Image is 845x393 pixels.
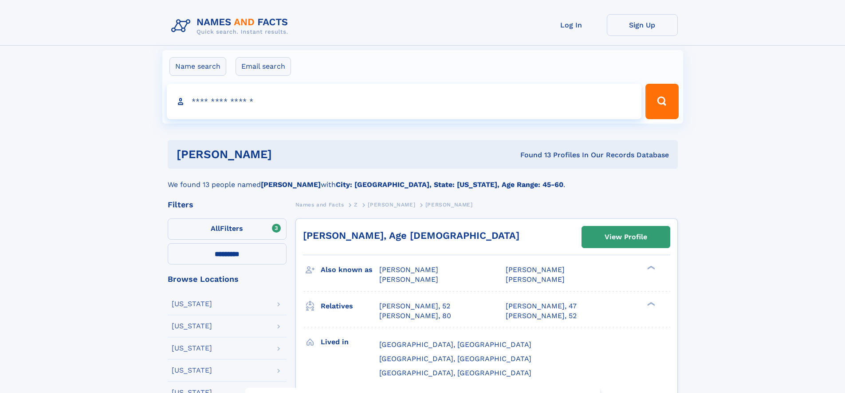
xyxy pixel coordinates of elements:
[321,262,379,277] h3: Also known as
[168,275,287,283] div: Browse Locations
[211,224,220,233] span: All
[295,199,344,210] a: Names and Facts
[172,345,212,352] div: [US_STATE]
[172,300,212,307] div: [US_STATE]
[607,14,678,36] a: Sign Up
[379,369,531,377] span: [GEOGRAPHIC_DATA], [GEOGRAPHIC_DATA]
[506,311,577,321] a: [PERSON_NAME], 52
[645,265,656,271] div: ❯
[368,202,415,208] span: [PERSON_NAME]
[645,301,656,307] div: ❯
[379,265,438,274] span: [PERSON_NAME]
[425,202,473,208] span: [PERSON_NAME]
[379,301,450,311] a: [PERSON_NAME], 52
[168,14,295,38] img: Logo Names and Facts
[172,323,212,330] div: [US_STATE]
[506,301,577,311] a: [PERSON_NAME], 47
[379,275,438,284] span: [PERSON_NAME]
[379,311,451,321] a: [PERSON_NAME], 80
[167,84,642,119] input: search input
[354,202,358,208] span: Z
[321,335,379,350] h3: Lived in
[303,230,519,241] a: [PERSON_NAME], Age [DEMOGRAPHIC_DATA]
[605,227,647,247] div: View Profile
[177,149,396,160] h1: [PERSON_NAME]
[536,14,607,36] a: Log In
[336,180,563,189] b: City: [GEOGRAPHIC_DATA], State: [US_STATE], Age Range: 45-60
[261,180,321,189] b: [PERSON_NAME]
[168,218,287,240] label: Filters
[168,169,678,190] div: We found 13 people named with .
[506,275,565,284] span: [PERSON_NAME]
[321,299,379,314] h3: Relatives
[379,354,531,363] span: [GEOGRAPHIC_DATA], [GEOGRAPHIC_DATA]
[236,57,291,76] label: Email search
[379,340,531,349] span: [GEOGRAPHIC_DATA], [GEOGRAPHIC_DATA]
[582,226,670,248] a: View Profile
[172,367,212,374] div: [US_STATE]
[354,199,358,210] a: Z
[368,199,415,210] a: [PERSON_NAME]
[168,201,287,209] div: Filters
[645,84,678,119] button: Search Button
[396,150,669,160] div: Found 13 Profiles In Our Records Database
[506,265,565,274] span: [PERSON_NAME]
[169,57,226,76] label: Name search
